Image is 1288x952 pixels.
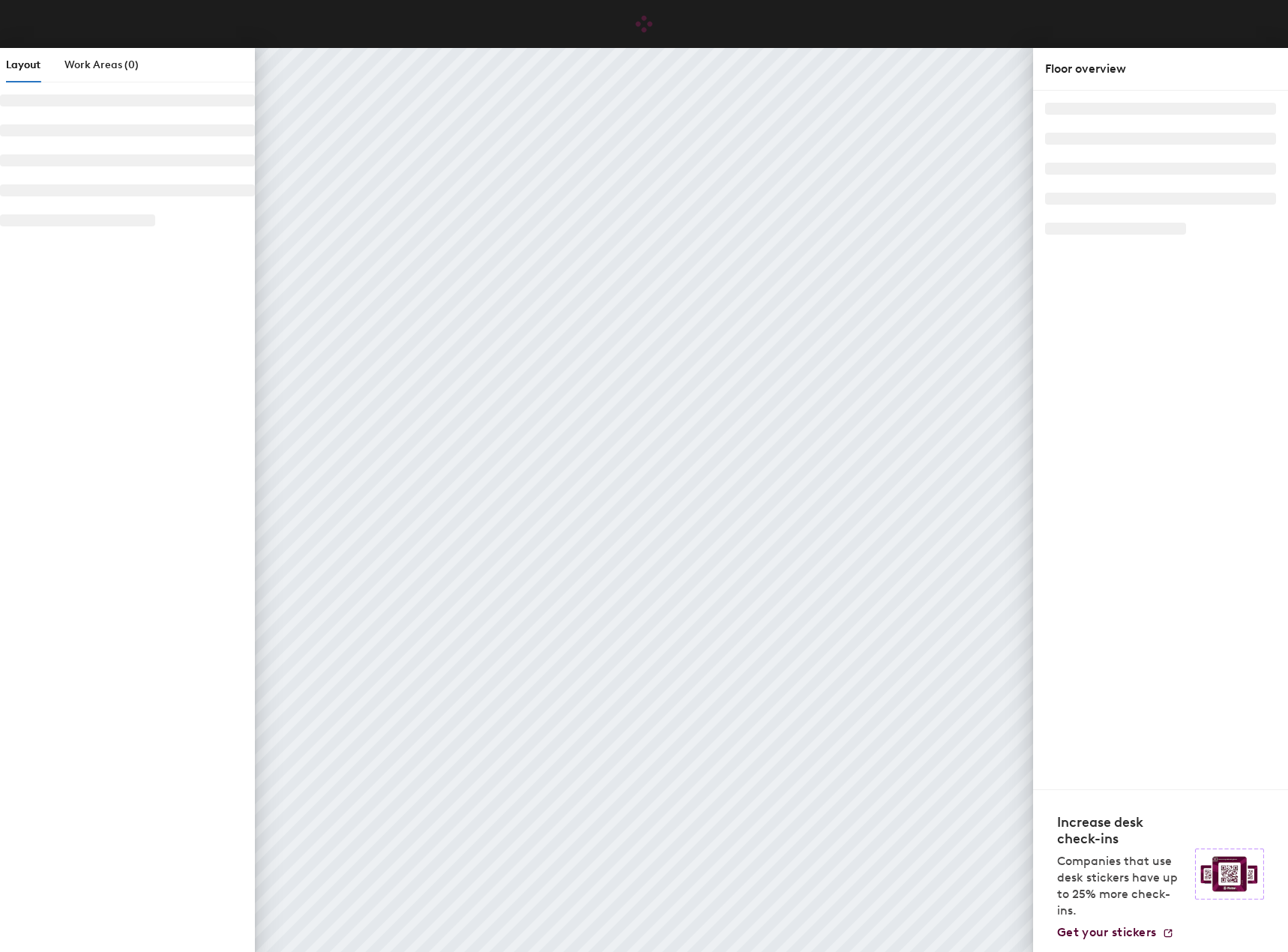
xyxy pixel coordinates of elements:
img: Sticker logo [1195,849,1264,900]
span: Layout [6,58,40,71]
p: Companies that use desk stickers have up to 25% more check-ins. [1057,853,1186,919]
h4: Increase desk check-ins [1057,814,1186,847]
span: Work Areas (0) [64,58,139,71]
span: Get your stickers [1057,925,1156,939]
div: Floor overview [1045,60,1276,78]
a: Get your stickers [1057,925,1174,940]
